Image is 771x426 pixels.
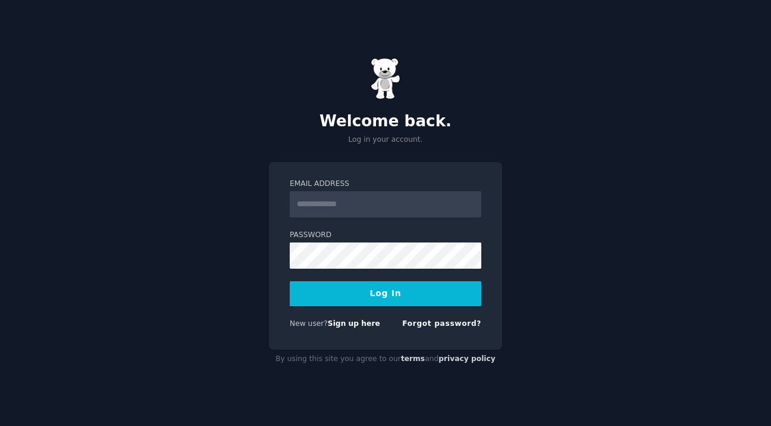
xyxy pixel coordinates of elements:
[328,319,380,328] a: Sign up here
[402,319,481,328] a: Forgot password?
[438,355,496,363] a: privacy policy
[290,230,481,241] label: Password
[401,355,425,363] a: terms
[290,281,481,306] button: Log In
[269,350,502,369] div: By using this site you agree to our and
[269,135,502,145] p: Log in your account.
[290,179,481,189] label: Email Address
[290,319,328,328] span: New user?
[371,58,400,99] img: Gummy Bear
[269,112,502,131] h2: Welcome back.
